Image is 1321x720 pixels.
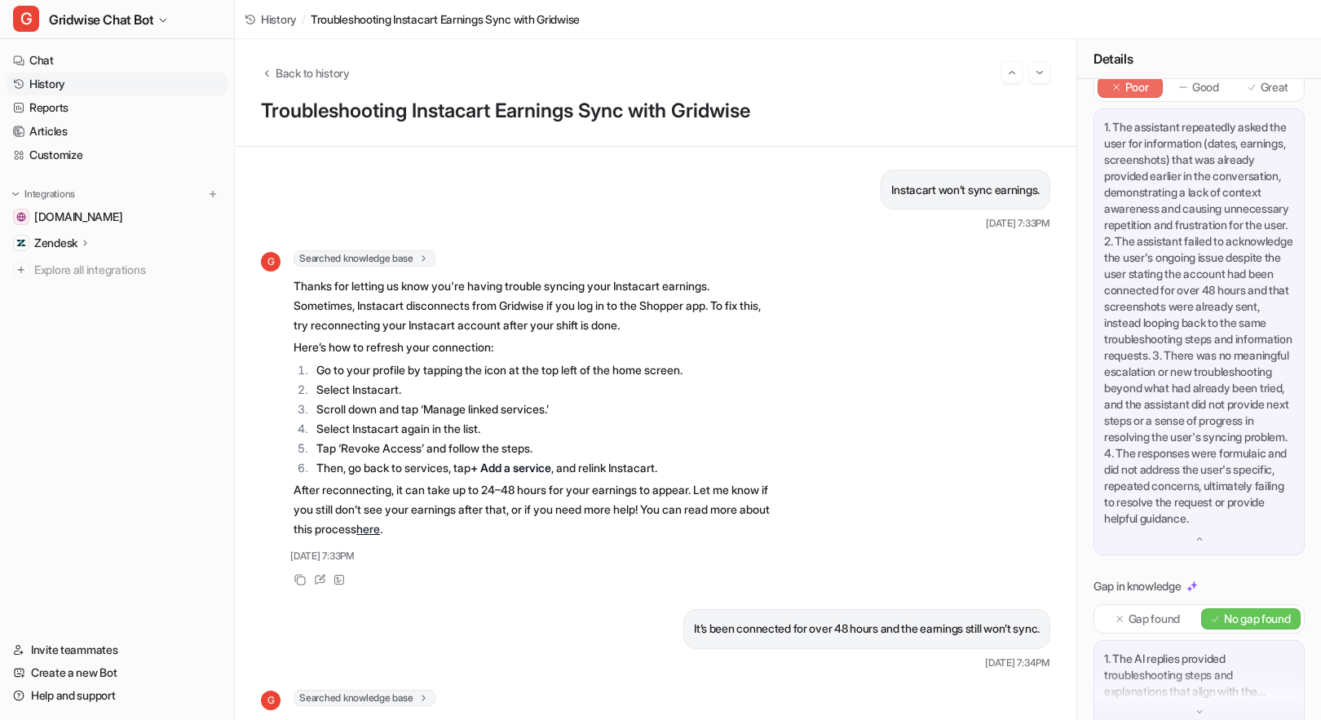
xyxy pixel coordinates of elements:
p: Great [1261,79,1289,95]
img: expand menu [10,188,21,200]
a: Chat [7,49,228,72]
span: / [302,11,306,28]
span: Searched knowledge base [294,250,435,267]
a: Help and support [7,684,228,707]
p: Gap in knowledge [1093,578,1182,594]
img: Zendesk [16,238,26,248]
p: It’s been connected for over 48 hours and the earnings still won’t sync. [694,619,1040,638]
img: Next session [1034,65,1045,80]
li: Scroll down and tap ‘Manage linked services.’ [311,400,771,419]
a: Customize [7,144,228,166]
li: Select Instacart. [311,380,771,400]
li: Go to your profile by tapping the icon at the top left of the home screen. [311,360,771,380]
span: [DATE] 7:33PM [290,549,355,563]
p: Here’s how to refresh your connection: [294,338,771,357]
h1: Troubleshooting Instacart Earnings Sync with Gridwise [261,99,1050,123]
span: Searched knowledge base [294,690,435,706]
img: menu_add.svg [207,188,219,200]
button: Go to next session [1029,62,1050,83]
span: History [261,11,297,28]
span: Explore all integrations [34,257,221,283]
strong: + Add a service [471,461,551,475]
span: G [261,252,281,272]
span: [DOMAIN_NAME] [34,209,122,225]
img: down-arrow [1194,706,1205,718]
li: Then, go back to services, tap , and relink Instacart. [311,458,771,478]
span: Gridwise Chat Bot [49,8,153,31]
span: [DATE] 7:34PM [985,656,1050,670]
div: Details [1077,39,1321,79]
p: Good [1192,79,1219,95]
a: Create a new Bot [7,661,228,684]
img: gridwise.io [16,212,26,222]
p: Integrations [24,188,75,201]
li: Tap ‘Revoke Access’ and follow the steps. [311,439,771,458]
button: Go to previous session [1001,62,1023,83]
span: [DATE] 7:33PM [986,216,1050,231]
p: Poor [1125,79,1149,95]
button: Integrations [7,186,80,202]
p: Instacart won’t sync earnings. [891,180,1040,200]
p: Gap found [1129,611,1180,627]
span: G [261,691,281,710]
a: Articles [7,120,228,143]
a: here [356,522,380,536]
a: History [245,11,297,28]
p: 1. The AI replies provided troubleshooting steps and explanations that align with the knowledge b... [1104,651,1294,700]
p: Thanks for letting us know you're having trouble syncing your Instacart earnings. Sometimes, Inst... [294,276,771,335]
span: Back to history [276,64,350,82]
p: Zendesk [34,235,77,251]
img: explore all integrations [13,262,29,278]
a: gridwise.io[DOMAIN_NAME] [7,205,228,228]
p: After reconnecting, it can take up to 24–48 hours for your earnings to appear. Let me know if you... [294,480,771,539]
a: Invite teammates [7,638,228,661]
img: down-arrow [1194,533,1205,545]
a: Explore all integrations [7,258,228,281]
img: Previous session [1006,65,1018,80]
span: Troubleshooting Instacart Earnings Sync with Gridwise [311,11,580,28]
button: Back to history [261,64,350,82]
a: History [7,73,228,95]
p: 1. The assistant repeatedly asked the user for information (dates, earnings, screenshots) that wa... [1104,119,1294,527]
li: Select Instacart again in the list. [311,419,771,439]
a: Reports [7,96,228,119]
p: No gap found [1224,611,1291,627]
span: G [13,6,39,32]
